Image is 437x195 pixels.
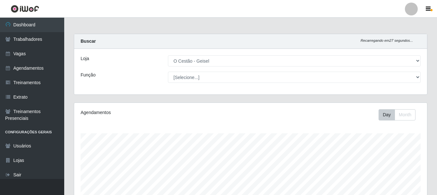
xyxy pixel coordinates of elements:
[81,39,96,44] strong: Buscar
[81,72,96,78] label: Função
[379,109,415,120] div: First group
[11,5,39,13] img: CoreUI Logo
[379,109,395,120] button: Day
[395,109,415,120] button: Month
[379,109,421,120] div: Toolbar with button groups
[361,39,413,42] i: Recarregando em 27 segundos...
[81,55,89,62] label: Loja
[81,109,217,116] div: Agendamentos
